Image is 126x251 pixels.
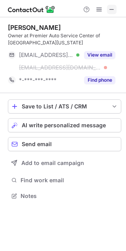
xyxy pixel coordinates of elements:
[8,118,121,132] button: AI write personalized message
[22,122,106,128] span: AI write personalized message
[8,99,121,114] button: save-profile-one-click
[8,175,121,186] button: Find work email
[22,103,107,110] div: Save to List / ATS / CRM
[21,192,118,200] span: Notes
[19,64,101,71] span: [EMAIL_ADDRESS][DOMAIN_NAME]
[8,5,55,14] img: ContactOut v5.3.10
[84,51,115,59] button: Reveal Button
[8,32,121,46] div: Owner at Premier Auto Service Center of [GEOGRAPHIC_DATA][US_STATE]
[8,191,121,202] button: Notes
[22,141,52,147] span: Send email
[8,156,121,170] button: Add to email campaign
[84,76,115,84] button: Reveal Button
[8,137,121,151] button: Send email
[8,24,61,31] div: [PERSON_NAME]
[21,160,84,166] span: Add to email campaign
[21,177,118,184] span: Find work email
[19,51,73,59] span: [EMAIL_ADDRESS][DOMAIN_NAME]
